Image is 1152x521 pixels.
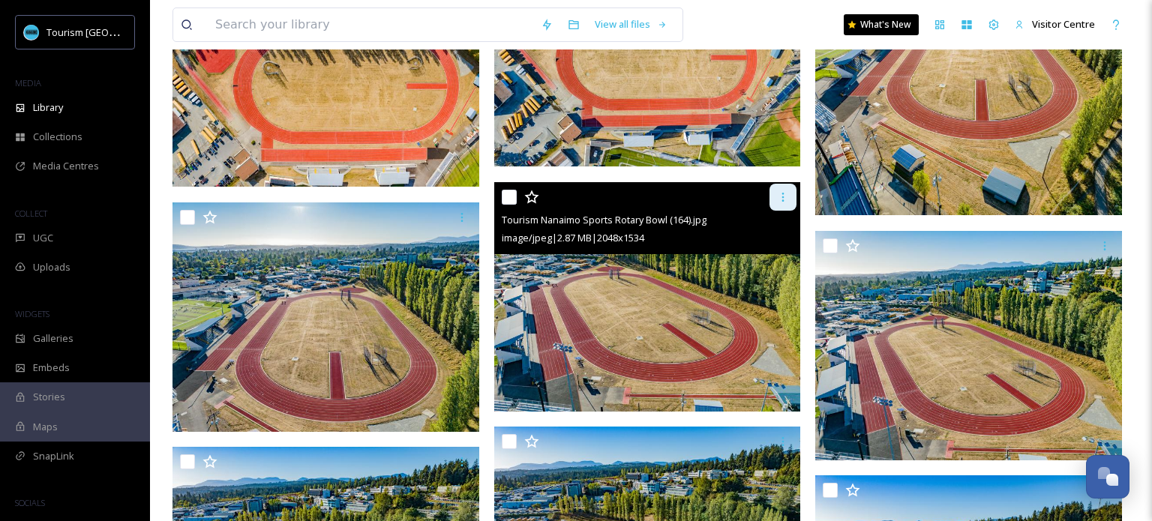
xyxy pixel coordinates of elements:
[33,100,63,115] span: Library
[208,8,533,41] input: Search your library
[1032,17,1095,31] span: Visitor Centre
[33,231,53,245] span: UGC
[33,420,58,434] span: Maps
[46,25,181,39] span: Tourism [GEOGRAPHIC_DATA]
[15,77,41,88] span: MEDIA
[33,331,73,346] span: Galleries
[33,390,65,404] span: Stories
[33,449,74,463] span: SnapLink
[1086,455,1129,499] button: Open Chat
[15,308,49,319] span: WIDGETS
[15,497,45,508] span: SOCIALS
[15,208,47,219] span: COLLECT
[1007,10,1102,39] a: Visitor Centre
[494,182,801,412] img: Tourism Nanaimo Sports Rotary Bowl (164).jpg
[815,231,1122,460] img: Tourism Nanaimo Sports Rotary Bowl (163).jpg
[587,10,675,39] a: View all files
[33,260,70,274] span: Uploads
[844,14,919,35] a: What's New
[502,213,706,226] span: Tourism Nanaimo Sports Rotary Bowl (164).jpg
[172,202,479,432] img: Tourism Nanaimo Sports Rotary Bowl (165).jpg
[33,130,82,144] span: Collections
[24,25,39,40] img: tourism_nanaimo_logo.jpeg
[33,361,70,375] span: Embeds
[502,231,644,244] span: image/jpeg | 2.87 MB | 2048 x 1534
[33,159,99,173] span: Media Centres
